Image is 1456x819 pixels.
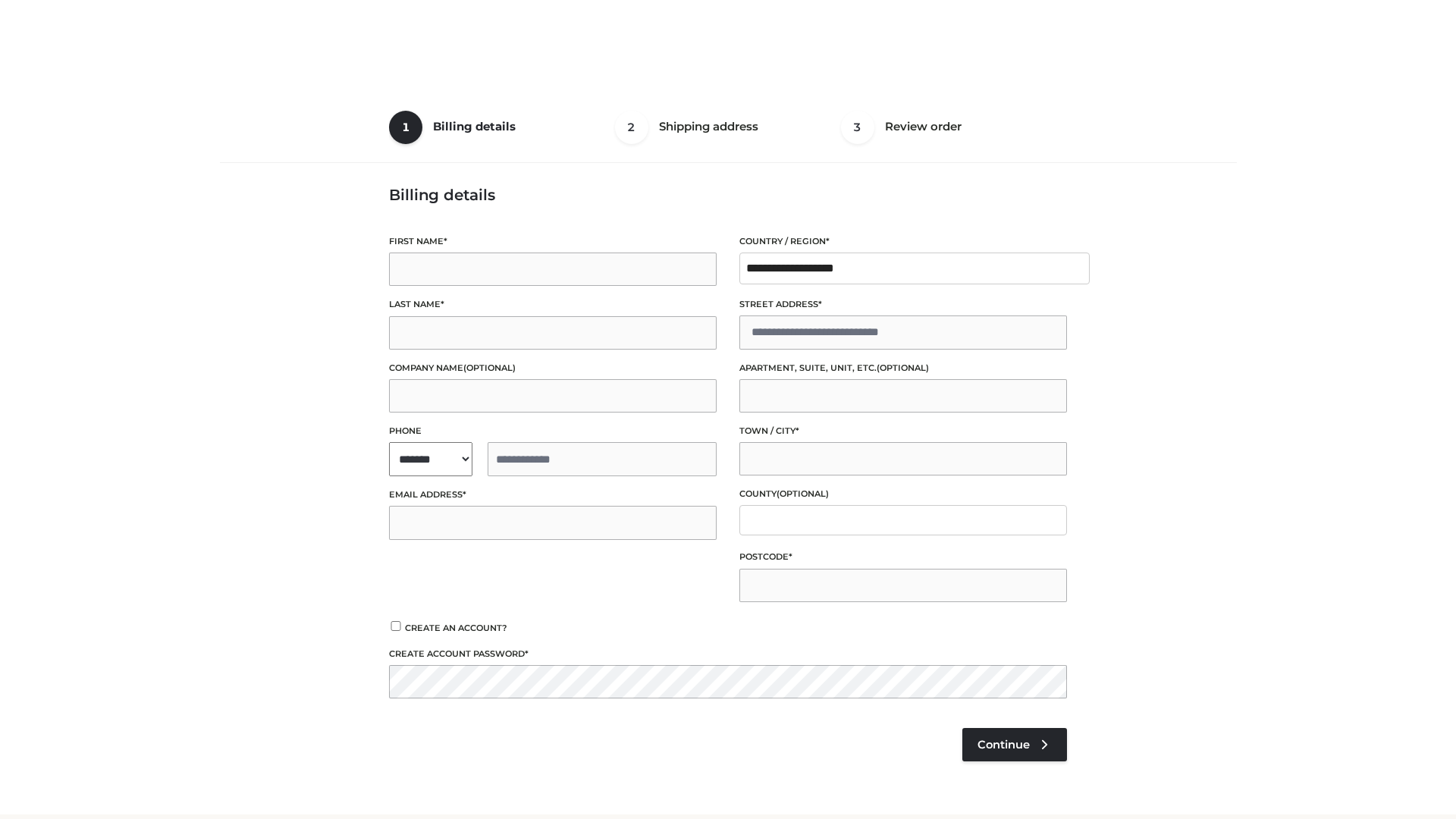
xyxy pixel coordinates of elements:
label: Create account password [389,647,1067,661]
span: Create an account? [405,623,507,633]
h3: Billing details [389,186,1067,204]
label: Company name [389,361,717,375]
label: Email address [389,488,717,502]
label: Phone [389,424,717,438]
span: 3 [841,111,874,144]
span: Continue [977,738,1030,752]
label: County [739,487,1067,501]
input: Create an account? [389,621,403,631]
label: Apartment, suite, unit, etc. [739,361,1067,375]
span: (optional) [777,488,829,499]
label: Town / City [739,424,1067,438]
label: Street address [739,297,1067,312]
span: Shipping address [659,119,758,133]
span: 1 [389,111,422,144]
label: First name [389,234,717,249]
label: Last name [389,297,717,312]
span: Billing details [433,119,516,133]
span: 2 [615,111,648,144]
span: Review order [885,119,962,133]
label: Country / Region [739,234,1067,249]
span: (optional) [877,362,929,373]
a: Continue [962,728,1067,761]
label: Postcode [739,550,1067,564]
span: (optional) [463,362,516,373]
